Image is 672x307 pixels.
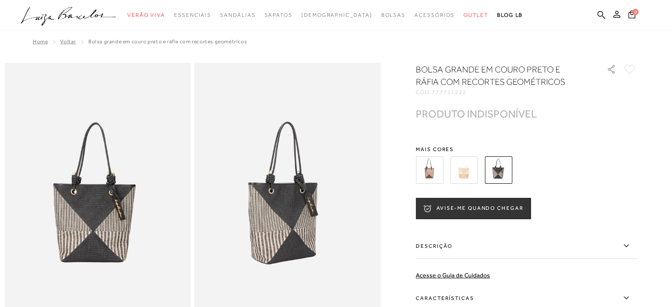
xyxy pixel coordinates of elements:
[463,12,488,18] span: Outlet
[416,90,592,95] div: CÓD:
[381,7,406,23] a: categoryNavScreenReaderText
[416,63,581,88] h1: BOLSA GRANDE EM COURO PRETO E RÁFIA COM RECORTES GEOMÉTRICOS
[416,198,531,219] button: AVISE-ME QUANDO CHEGAR
[416,156,443,184] img: BOLSA GRANDE EM COURO CAFÉ E RÁFIA COM RECORTES GEOMÉTRICOS
[632,9,638,15] span: 0
[220,12,255,18] span: Sandálias
[485,156,512,184] img: BOLSA GRANDE EM COURO PRETO E RÁFIA COM RECORTES GEOMÉTRICOS
[414,7,455,23] a: categoryNavScreenReaderText
[33,38,48,45] a: Home
[174,12,211,18] span: Essenciais
[301,7,372,23] a: noSubCategoriesText
[416,147,637,152] span: Mais cores
[264,12,292,18] span: Sapatos
[626,10,638,22] button: 0
[414,12,455,18] span: Acessórios
[60,38,76,45] a: Voltar
[432,89,467,95] span: 777711222
[174,7,211,23] a: categoryNavScreenReaderText
[88,38,247,45] span: BOLSA GRANDE EM COURO PRETO E RÁFIA COM RECORTES GEOMÉTRICOS
[416,109,537,118] div: PRODUTO INDISPONÍVEL
[450,156,478,184] img: BOLSA GRANDE EM COURO OFF WHITE E RÁFIA BEGE COM RECORTES GEOMÉTRICOS
[264,7,292,23] a: categoryNavScreenReaderText
[301,12,372,18] span: [DEMOGRAPHIC_DATA]
[416,233,637,259] label: Descrição
[220,7,255,23] a: categoryNavScreenReaderText
[416,272,490,279] a: Acesse o Guia de Cuidados
[127,7,165,23] a: categoryNavScreenReaderText
[381,12,406,18] span: Bolsas
[497,12,523,18] span: BLOG LB
[463,7,488,23] a: categoryNavScreenReaderText
[127,12,165,18] span: Verão Viva
[497,7,523,23] a: BLOG LB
